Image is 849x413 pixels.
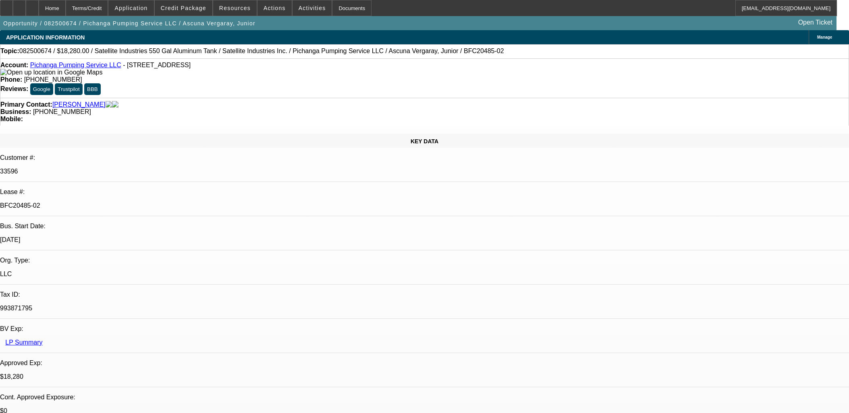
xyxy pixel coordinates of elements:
button: Activities [293,0,332,16]
span: KEY DATA [411,138,438,145]
button: Google [30,83,53,95]
strong: Primary Contact: [0,101,52,108]
span: [PHONE_NUMBER] [33,108,91,115]
strong: Business: [0,108,31,115]
span: Credit Package [161,5,206,11]
a: View Google Maps [0,69,102,76]
span: Actions [264,5,286,11]
img: linkedin-icon.png [112,101,118,108]
span: Manage [817,35,832,39]
a: [PERSON_NAME] [52,101,106,108]
span: Opportunity / 082500674 / Pichanga Pumping Service LLC / Ascuna Vergaray, Junior [3,20,255,27]
button: Actions [257,0,292,16]
span: - [STREET_ADDRESS] [123,62,191,68]
span: Application [114,5,147,11]
span: Activities [299,5,326,11]
button: Credit Package [155,0,212,16]
button: Trustpilot [55,83,82,95]
span: [PHONE_NUMBER] [24,76,82,83]
strong: Mobile: [0,116,23,122]
span: Resources [219,5,251,11]
span: APPLICATION INFORMATION [6,34,85,41]
a: Pichanga Pumping Service LLC [30,62,121,68]
img: facebook-icon.png [106,101,112,108]
button: Resources [213,0,257,16]
strong: Reviews: [0,85,28,92]
img: Open up location in Google Maps [0,69,102,76]
button: BBB [84,83,101,95]
strong: Phone: [0,76,22,83]
strong: Topic: [0,47,19,55]
strong: Account: [0,62,28,68]
button: Application [108,0,154,16]
a: Open Ticket [795,16,836,29]
a: LP Summary [5,339,42,346]
span: 082500674 / $18,280.00 / Satellite Industries 550 Gal Aluminum Tank / Satellite Industries Inc. /... [19,47,504,55]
